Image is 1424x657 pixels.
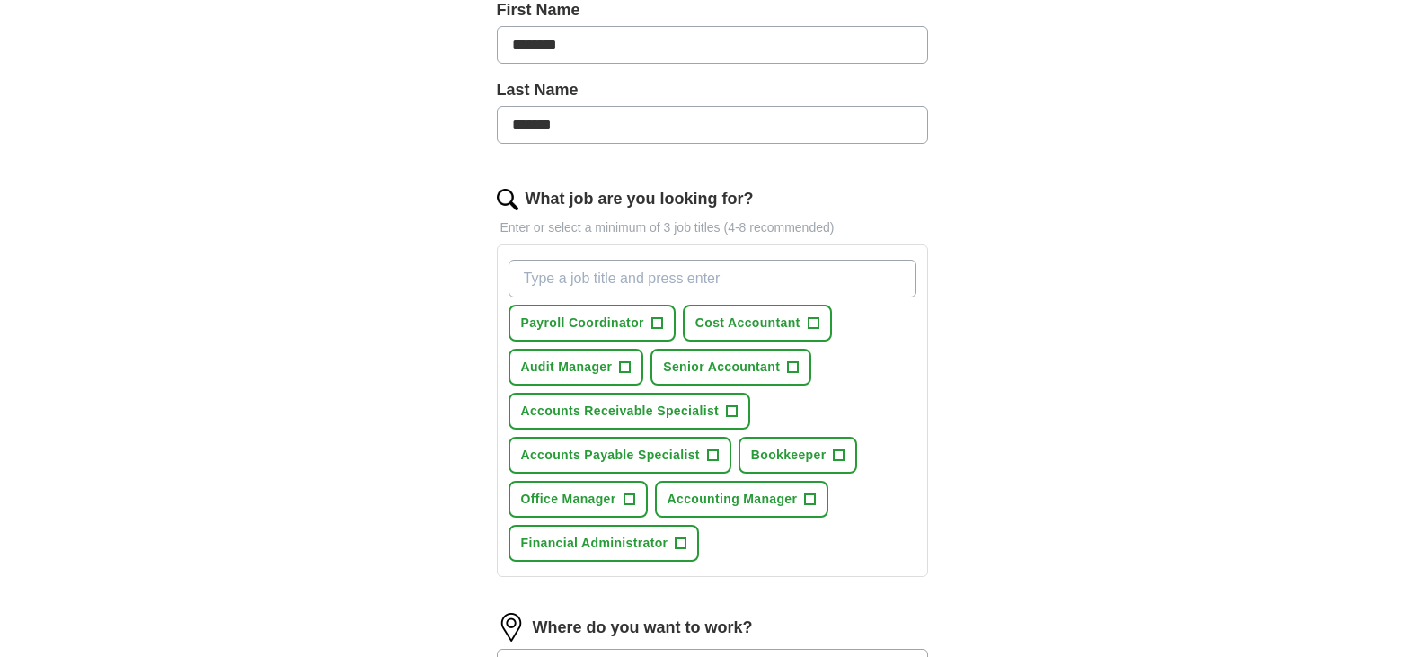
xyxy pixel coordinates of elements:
input: Type a job title and press enter [509,260,916,297]
button: Audit Manager [509,349,644,386]
span: Financial Administrator [521,534,668,553]
span: Bookkeeper [751,446,827,465]
img: search.png [497,189,518,210]
button: Office Manager [509,481,648,518]
label: What job are you looking for? [526,187,754,211]
button: Payroll Coordinator [509,305,676,342]
label: Where do you want to work? [533,616,753,640]
p: Enter or select a minimum of 3 job titles (4-8 recommended) [497,218,928,237]
button: Senior Accountant [650,349,811,386]
button: Accounts Receivable Specialist [509,393,751,430]
span: Accounts Receivable Specialist [521,402,720,421]
span: Accounting Manager [668,490,798,509]
img: location.png [497,613,526,642]
button: Bookkeeper [739,437,858,474]
button: Cost Accountant [683,305,832,342]
span: Audit Manager [521,358,613,377]
label: Last Name [497,78,928,102]
span: Senior Accountant [663,358,780,377]
button: Accounts Payable Specialist [509,437,731,474]
span: Cost Accountant [695,314,800,333]
button: Accounting Manager [655,481,829,518]
span: Payroll Coordinator [521,314,644,333]
button: Financial Administrator [509,525,700,562]
span: Office Manager [521,490,616,509]
span: Accounts Payable Specialist [521,446,700,465]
